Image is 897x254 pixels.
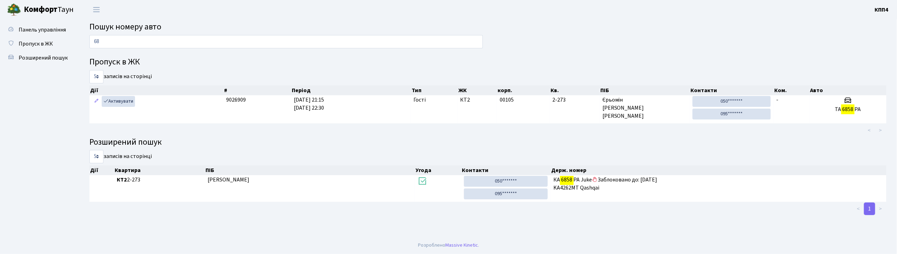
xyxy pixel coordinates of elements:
h5: ТА РА [812,106,884,113]
h4: Пропуск в ЖК [89,57,886,67]
span: Гості [414,96,426,104]
span: Розширений пошук [19,54,68,62]
th: Контакти [690,85,774,95]
select: записів на сторінці [89,70,103,83]
span: 00105 [500,96,514,104]
a: Панель управління [4,23,74,37]
th: ЖК [458,85,497,95]
a: Активувати [102,96,135,107]
th: Угода [415,165,461,175]
th: Кв. [550,85,600,95]
h4: Розширений пошук [89,137,886,147]
th: Ком. [774,85,810,95]
th: Дії [89,85,223,95]
th: Контакти [461,165,551,175]
th: Авто [810,85,887,95]
label: записів на сторінці [89,70,152,83]
b: Комфорт [24,4,58,15]
span: КА РА Juke Заблоковано до: [DATE] KA4262MT Qashqai [553,176,884,192]
th: ПІБ [600,85,690,95]
span: [DATE] 21:15 [DATE] 22:30 [294,96,324,112]
span: Пропуск в ЖК [19,40,53,48]
th: Квартира [114,165,205,175]
mark: 6858 [841,104,855,114]
input: Пошук [89,35,483,48]
span: Пошук номеру авто [89,21,161,33]
a: Massive Kinetic [445,241,478,249]
th: Держ. номер [551,165,887,175]
button: Переключити навігацію [88,4,105,15]
span: КТ2 [460,96,494,104]
span: 2-273 [117,176,202,184]
span: 2-273 [553,96,597,104]
span: - [776,96,778,104]
th: корп. [497,85,550,95]
th: Тип [411,85,458,95]
img: logo.png [7,3,21,17]
span: Панель управління [19,26,66,34]
a: Розширений пошук [4,51,74,65]
span: 9026909 [226,96,246,104]
th: # [223,85,291,95]
a: КПП4 [875,6,889,14]
th: ПІБ [205,165,415,175]
span: [PERSON_NAME] [208,176,249,184]
a: 1 [864,202,875,215]
div: Розроблено . [418,241,479,249]
th: Період [291,85,411,95]
select: записів на сторінці [89,150,103,163]
mark: 6858 [560,175,573,185]
b: КТ2 [117,176,127,184]
label: записів на сторінці [89,150,152,163]
a: Пропуск в ЖК [4,37,74,51]
a: Редагувати [92,96,101,107]
span: Єрьомін [PERSON_NAME] [PERSON_NAME] [602,96,687,120]
th: Дії [89,165,114,175]
span: Таун [24,4,74,16]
